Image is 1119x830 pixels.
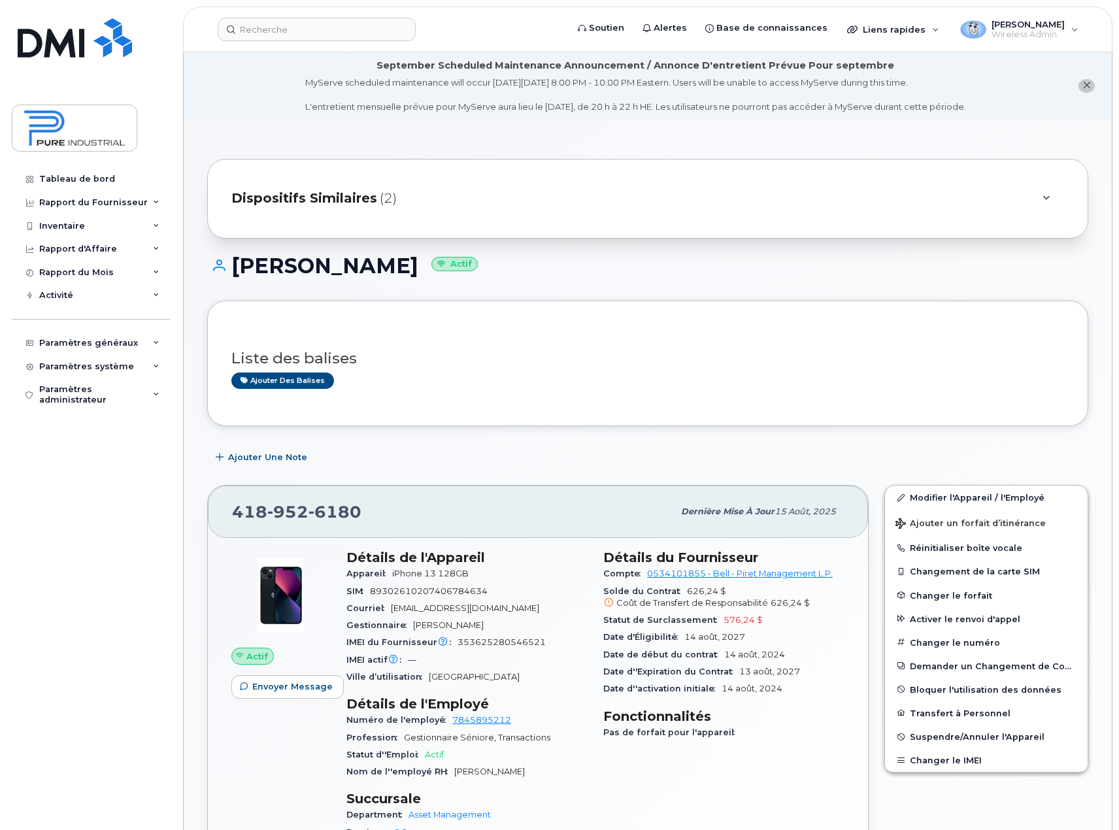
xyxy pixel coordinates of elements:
[603,569,647,578] span: Compte
[232,502,361,522] span: 418
[647,569,833,578] a: 0534101855 - Bell - Piret Management L.P.
[425,750,444,759] span: Actif
[309,502,361,522] span: 6180
[603,727,741,737] span: Pas de forfait pour l'appareil
[910,590,992,600] span: Changer le forfait
[392,569,469,578] span: iPhone 13 128GB
[207,254,1088,277] h1: [PERSON_NAME]
[346,767,454,776] span: Nom de l''employé RH
[413,620,484,630] span: [PERSON_NAME]
[346,672,429,682] span: Ville d’utilisation
[885,536,1088,559] button: Réinitialiser boîte vocale
[603,684,722,693] span: Date d''activation initiale
[724,650,785,659] span: 14 août, 2024
[775,506,836,516] span: 15 août, 2025
[346,810,409,820] span: Department
[885,607,1088,631] button: Activer le renvoi d'appel
[431,257,478,272] small: Actif
[885,725,1088,748] button: Suspendre/Annuler l'Appareil
[739,667,800,676] span: 13 août, 2027
[228,451,307,463] span: Ajouter une Note
[346,620,413,630] span: Gestionnaire
[895,518,1046,531] span: Ajouter un forfait d’itinérance
[242,556,320,635] img: image20231002-3703462-1ig824h.jpeg
[910,732,1044,742] span: Suspendre/Annuler l'Appareil
[252,680,333,693] span: Envoyer Message
[681,506,775,516] span: Dernière mise à jour
[771,598,810,608] span: 626,24 $
[346,637,458,647] span: IMEI du Fournisseur
[391,603,539,613] span: [EMAIL_ADDRESS][DOMAIN_NAME]
[724,615,763,625] span: 576,24 $
[885,631,1088,654] button: Changer le numéro
[885,509,1088,536] button: Ajouter un forfait d’itinérance
[885,654,1088,678] button: Demander un Changement de Compte
[603,650,724,659] span: Date de début du contrat
[603,550,844,565] h3: Détails du Fournisseur
[722,684,782,693] span: 14 août, 2024
[429,672,520,682] span: [GEOGRAPHIC_DATA]
[346,550,588,565] h3: Détails de l'Appareil
[346,791,588,806] h3: Succursale
[1078,79,1095,93] button: close notification
[231,350,1064,367] h3: Liste des balises
[346,733,404,742] span: Profession
[207,446,318,469] button: Ajouter une Note
[346,750,425,759] span: Statut d''Emploi
[885,678,1088,701] button: Bloquer l'utilisation des données
[346,655,408,665] span: IMEI actif
[346,696,588,712] h3: Détails de l'Employé
[603,708,844,724] h3: Fonctionnalités
[231,675,344,699] button: Envoyer Message
[346,586,370,596] span: SIM
[346,603,391,613] span: Courriel
[376,59,894,73] div: September Scheduled Maintenance Announcement / Annonce D'entretient Prévue Pour septembre
[910,614,1020,623] span: Activer le renvoi d'appel
[380,189,397,208] span: (2)
[404,733,550,742] span: Gestionnaire Séniore, Transactions
[346,715,452,725] span: Numéro de l'employé
[267,502,309,522] span: 952
[346,569,392,578] span: Appareil
[885,701,1088,725] button: Transfert à Personnel
[305,76,966,113] div: MyServe scheduled maintenance will occur [DATE][DATE] 8:00 PM - 10:00 PM Eastern. Users will be u...
[616,598,768,608] span: Coût de Transfert de Responsabilité
[231,373,334,389] a: Ajouter des balises
[684,632,745,642] span: 14 août, 2027
[370,586,488,596] span: 89302610207406784634
[603,632,684,642] span: Date d'Éligibilité
[409,810,491,820] a: Asset Management
[458,637,546,647] span: 353625280546521
[454,767,525,776] span: [PERSON_NAME]
[452,715,511,725] a: 7845895212
[603,667,739,676] span: Date d''Expiration du Contrat
[603,586,687,596] span: Solde du Contrat
[603,586,844,610] span: 626,24 $
[603,615,724,625] span: Statut de Surclassement
[885,584,1088,607] button: Changer le forfait
[885,748,1088,772] button: Changer le IMEI
[885,559,1088,583] button: Changement de la carte SIM
[231,189,377,208] span: Dispositifs Similaires
[885,486,1088,509] a: Modifier l'Appareil / l'Employé
[246,650,268,663] span: Actif
[408,655,416,665] span: —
